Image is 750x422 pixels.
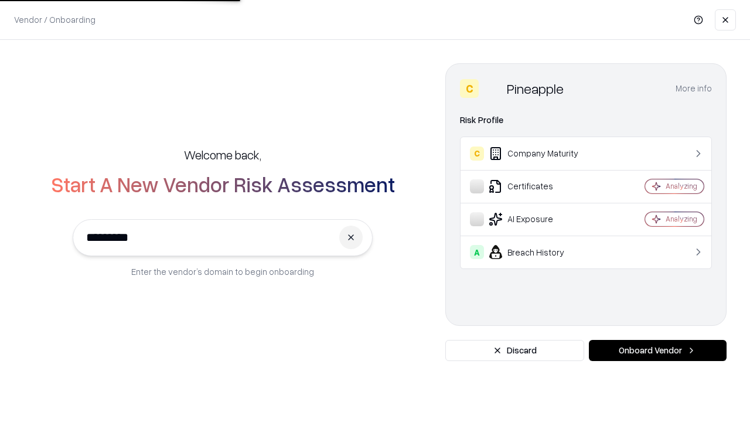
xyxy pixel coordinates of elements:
[470,147,610,161] div: Company Maturity
[676,78,712,99] button: More info
[470,212,610,226] div: AI Exposure
[483,79,502,98] img: Pineapple
[184,147,261,163] h5: Welcome back,
[470,147,484,161] div: C
[51,172,395,196] h2: Start A New Vendor Risk Assessment
[589,340,727,361] button: Onboard Vendor
[460,79,479,98] div: C
[507,79,564,98] div: Pineapple
[14,13,96,26] p: Vendor / Onboarding
[470,245,610,259] div: Breach History
[445,340,584,361] button: Discard
[131,266,314,278] p: Enter the vendor’s domain to begin onboarding
[470,245,484,259] div: A
[460,113,712,127] div: Risk Profile
[666,214,697,224] div: Analyzing
[470,179,610,193] div: Certificates
[666,181,697,191] div: Analyzing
